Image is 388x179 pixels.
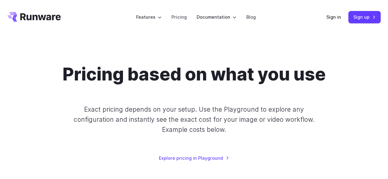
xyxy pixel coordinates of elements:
a: Sign up [348,11,381,23]
p: Exact pricing depends on your setup. Use the Playground to explore any configuration and instantl... [63,104,325,135]
a: Explore pricing in Playground [159,155,229,162]
h1: Pricing based on what you use [63,64,326,85]
a: Pricing [171,13,187,21]
a: Sign in [326,13,341,21]
label: Features [136,13,162,21]
label: Documentation [197,13,236,21]
a: Go to / [7,12,61,22]
a: Blog [246,13,256,21]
